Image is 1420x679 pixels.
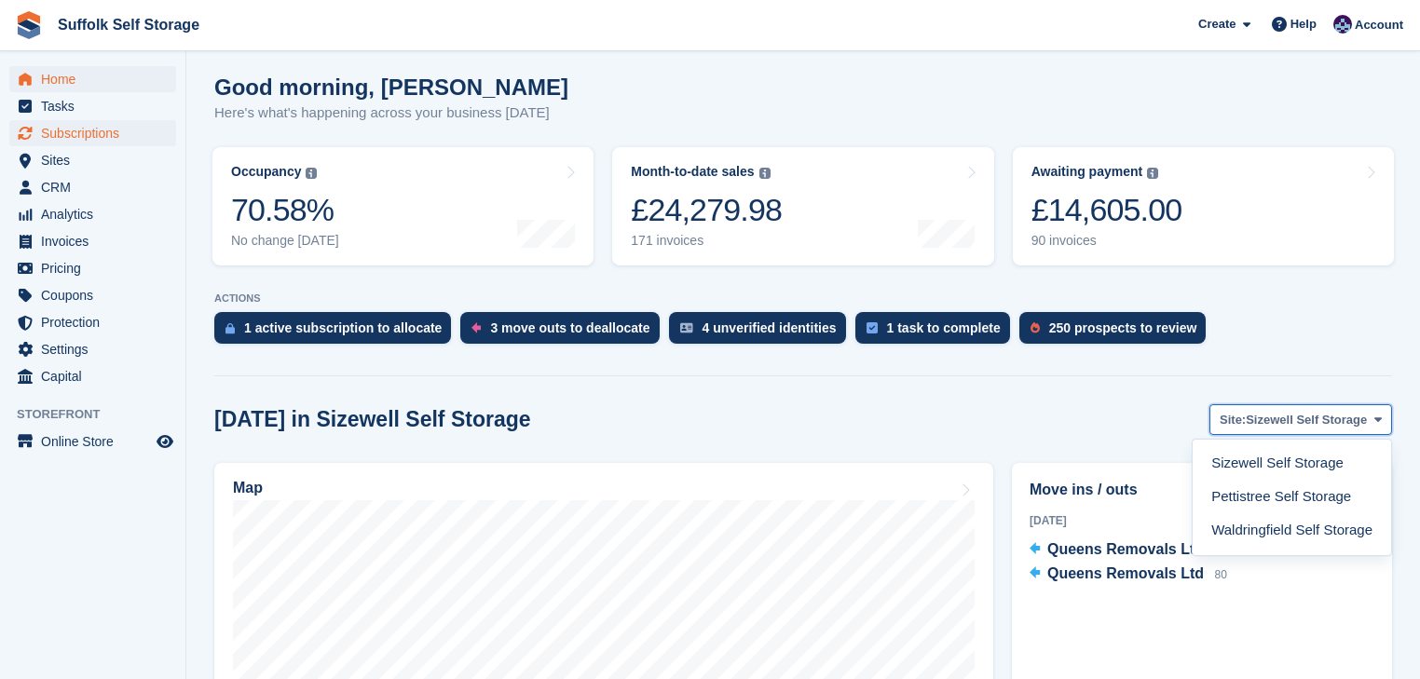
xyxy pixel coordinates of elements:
a: Suffolk Self Storage [50,9,207,40]
div: £14,605.00 [1031,191,1182,229]
div: Awaiting payment [1031,164,1143,180]
a: menu [9,93,176,119]
a: Sizewell Self Storage [1200,447,1384,481]
h2: [DATE] in Sizewell Self Storage [214,407,531,432]
a: 1 active subscription to allocate [214,312,460,353]
span: Create [1198,15,1236,34]
div: Occupancy [231,164,301,180]
a: menu [9,201,176,227]
a: Queens Removals Ltd 80 [1030,563,1227,587]
span: Site: [1220,411,1246,429]
a: menu [9,428,176,455]
img: icon-info-grey-7440780725fd019a000dd9b08b2336e03edf1995a4989e88bcd33f0948082b44.svg [306,168,317,179]
a: 250 prospects to review [1019,312,1216,353]
h2: Move ins / outs [1030,479,1374,501]
img: active_subscription_to_allocate_icon-d502201f5373d7db506a760aba3b589e785aa758c864c3986d89f69b8ff3... [225,322,235,334]
p: Here's what's happening across your business [DATE] [214,102,568,124]
a: 1 task to complete [855,312,1019,353]
a: Waldringfield Self Storage [1200,514,1384,548]
a: Awaiting payment £14,605.00 90 invoices [1013,147,1394,265]
button: Site: Sizewell Self Storage [1209,404,1392,435]
img: move_outs_to_deallocate_icon-f764333ba52eb49d3ac5e1228854f67142a1ed5810a6f6cc68b1a99e826820c5.svg [471,322,481,333]
div: No change [DATE] [231,233,339,249]
span: Invoices [41,228,153,254]
div: 70.58% [231,191,339,229]
div: Month-to-date sales [631,164,754,180]
div: [DATE] [1030,512,1374,529]
span: Coupons [41,282,153,308]
div: £24,279.98 [631,191,782,229]
span: Capital [41,363,153,389]
div: 1 task to complete [887,320,1001,335]
a: menu [9,147,176,173]
img: stora-icon-8386f47178a22dfd0bd8f6a31ec36ba5ce8667c1dd55bd0f319d3a0aa187defe.svg [15,11,43,39]
img: verify_identity-adf6edd0f0f0b5bbfe63781bf79b02c33cf7c696d77639b501bdc392416b5a36.svg [680,322,693,333]
div: 3 move outs to deallocate [490,320,649,335]
div: 250 prospects to review [1049,320,1197,335]
img: William Notcutt [1333,15,1352,34]
a: menu [9,336,176,362]
div: 4 unverified identities [703,320,837,335]
a: menu [9,228,176,254]
a: menu [9,363,176,389]
span: Help [1290,15,1317,34]
a: Pettistree Self Storage [1200,481,1384,514]
div: 90 invoices [1031,233,1182,249]
img: icon-info-grey-7440780725fd019a000dd9b08b2336e03edf1995a4989e88bcd33f0948082b44.svg [759,168,771,179]
span: CRM [41,174,153,200]
span: Queens Removals Ltd [1047,541,1204,557]
img: icon-info-grey-7440780725fd019a000dd9b08b2336e03edf1995a4989e88bcd33f0948082b44.svg [1147,168,1158,179]
span: Sizewell Self Storage [1246,411,1367,429]
span: Online Store [41,428,153,455]
a: menu [9,309,176,335]
div: 171 invoices [631,233,782,249]
div: 1 active subscription to allocate [244,320,442,335]
span: Tasks [41,93,153,119]
span: Queens Removals Ltd [1047,565,1204,581]
a: 3 move outs to deallocate [460,312,668,353]
a: menu [9,120,176,146]
a: menu [9,66,176,92]
span: Home [41,66,153,92]
h2: Map [233,480,263,496]
a: Queens Removals Ltd 12 [1030,538,1227,563]
span: 80 [1215,568,1227,581]
p: ACTIONS [214,292,1392,305]
span: Pricing [41,255,153,281]
span: Account [1355,16,1403,34]
a: Month-to-date sales £24,279.98 171 invoices [612,147,993,265]
img: task-75834270c22a3079a89374b754ae025e5fb1db73e45f91037f5363f120a921f8.svg [867,322,878,333]
span: Storefront [17,405,185,424]
a: 4 unverified identities [669,312,855,353]
span: Sites [41,147,153,173]
img: prospect-51fa495bee0391a8d652442698ab0144808aea92771e9ea1ae160a38d050c398.svg [1031,322,1040,333]
span: Analytics [41,201,153,227]
a: menu [9,255,176,281]
span: Settings [41,336,153,362]
a: Occupancy 70.58% No change [DATE] [212,147,594,265]
span: Subscriptions [41,120,153,146]
a: Preview store [154,430,176,453]
span: Protection [41,309,153,335]
a: menu [9,174,176,200]
span: 12 [1215,544,1227,557]
h1: Good morning, [PERSON_NAME] [214,75,568,100]
a: menu [9,282,176,308]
